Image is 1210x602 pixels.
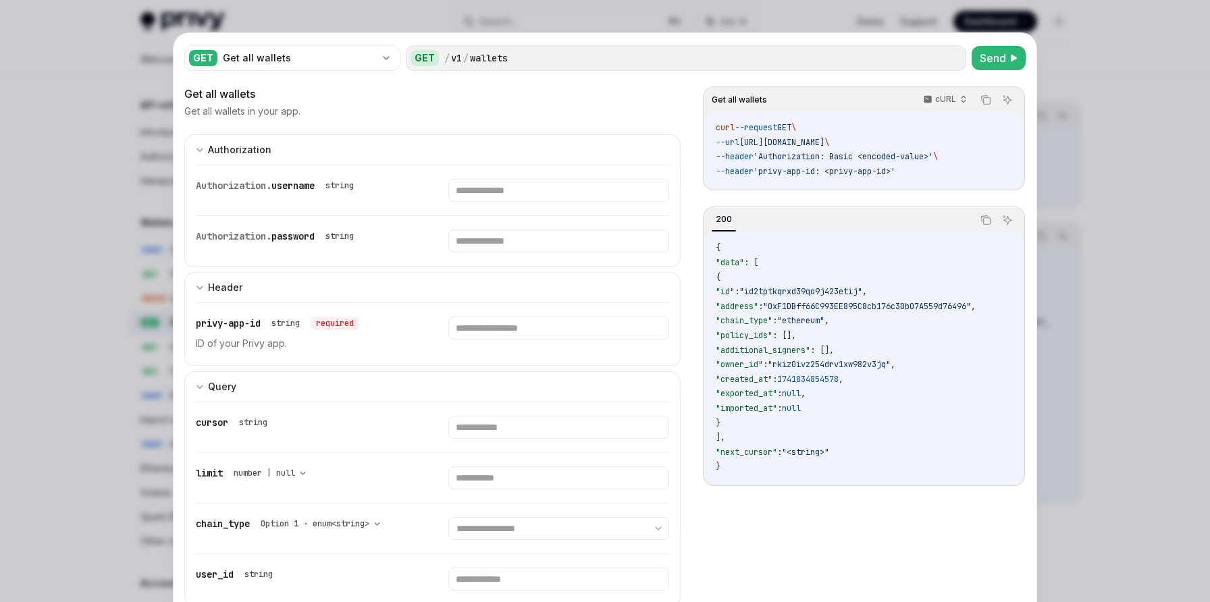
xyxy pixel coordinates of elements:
[777,374,839,385] span: 1741834854578
[196,467,223,479] span: limit
[716,151,754,162] span: --header
[208,142,271,158] div: Authorization
[716,137,739,148] span: --url
[716,345,810,356] span: "additional_signers"
[716,242,720,253] span: {
[716,418,720,429] span: }
[184,272,681,302] button: expand input section
[777,122,791,133] span: GET
[933,151,938,162] span: \
[244,569,273,580] div: string
[801,388,806,399] span: ,
[999,211,1016,229] button: Ask AI
[208,279,242,296] div: Header
[999,91,1016,109] button: Ask AI
[758,301,763,312] span: :
[325,231,354,242] div: string
[196,179,359,192] div: Authorization.username
[196,568,234,580] span: user_id
[744,257,758,268] span: : [
[772,330,796,341] span: : [],
[184,44,400,72] button: GETGet all wallets
[768,359,891,370] span: "rkiz0ivz254drv1xw982v3jq"
[196,335,416,352] p: ID of your Privy app.
[810,345,834,356] span: : [],
[271,230,315,242] span: password
[739,137,824,148] span: [URL][DOMAIN_NAME]
[754,166,895,177] span: 'privy-app-id: <privy-app-id>'
[972,46,1026,70] button: Send
[196,416,273,429] div: cursor
[824,315,829,326] span: ,
[712,211,736,227] div: 200
[196,317,261,329] span: privy-app-id
[716,166,754,177] span: --header
[716,374,772,385] span: "created_at"
[196,317,359,330] div: privy-app-id
[196,466,311,480] div: limit
[754,151,933,162] span: 'Authorization: Basic <encoded-value>'
[196,180,271,192] span: Authorization.
[716,461,720,472] span: }
[772,315,777,326] span: :
[739,286,862,297] span: "id2tptkqrxd39qo9j423etij"
[735,286,739,297] span: :
[716,272,720,283] span: {
[763,301,971,312] span: "0xF1DBff66C993EE895C8cb176c30b07A559d76496"
[208,379,236,395] div: Query
[935,94,956,105] p: cURL
[862,286,867,297] span: ,
[196,416,228,429] span: cursor
[777,388,782,399] span: :
[716,330,772,341] span: "policy_ids"
[716,122,735,133] span: curl
[782,447,829,458] span: "<string>"
[189,50,217,66] div: GET
[470,51,508,65] div: wallets
[777,403,782,414] span: :
[196,229,359,243] div: Authorization.password
[716,388,777,399] span: "exported_at"
[782,388,801,399] span: null
[782,403,801,414] span: null
[411,50,439,66] div: GET
[196,568,278,581] div: user_id
[184,134,681,165] button: expand input section
[271,180,315,192] span: username
[716,403,777,414] span: "imported_at"
[777,447,782,458] span: :
[184,371,681,402] button: expand input section
[777,315,824,326] span: "ethereum"
[716,447,777,458] span: "next_cursor"
[716,315,772,326] span: "chain_type"
[184,86,681,102] div: Get all wallets
[977,211,995,229] button: Copy the contents from the code block
[772,374,777,385] span: :
[196,517,386,530] div: chain_type
[839,374,843,385] span: ,
[971,301,976,312] span: ,
[716,257,744,268] span: "data"
[271,318,300,329] div: string
[763,359,768,370] span: :
[716,432,725,443] span: ],
[891,359,895,370] span: ,
[980,50,1006,66] span: Send
[916,88,973,111] button: cURL
[824,137,829,148] span: \
[196,230,271,242] span: Authorization.
[184,105,300,118] p: Get all wallets in your app.
[977,91,995,109] button: Copy the contents from the code block
[325,180,354,191] div: string
[791,122,796,133] span: \
[463,51,469,65] div: /
[239,417,267,428] div: string
[716,286,735,297] span: "id"
[716,359,763,370] span: "owner_id"
[716,301,758,312] span: "address"
[223,51,375,65] div: Get all wallets
[311,317,359,330] div: required
[735,122,777,133] span: --request
[451,51,462,65] div: v1
[712,94,767,105] span: Get all wallets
